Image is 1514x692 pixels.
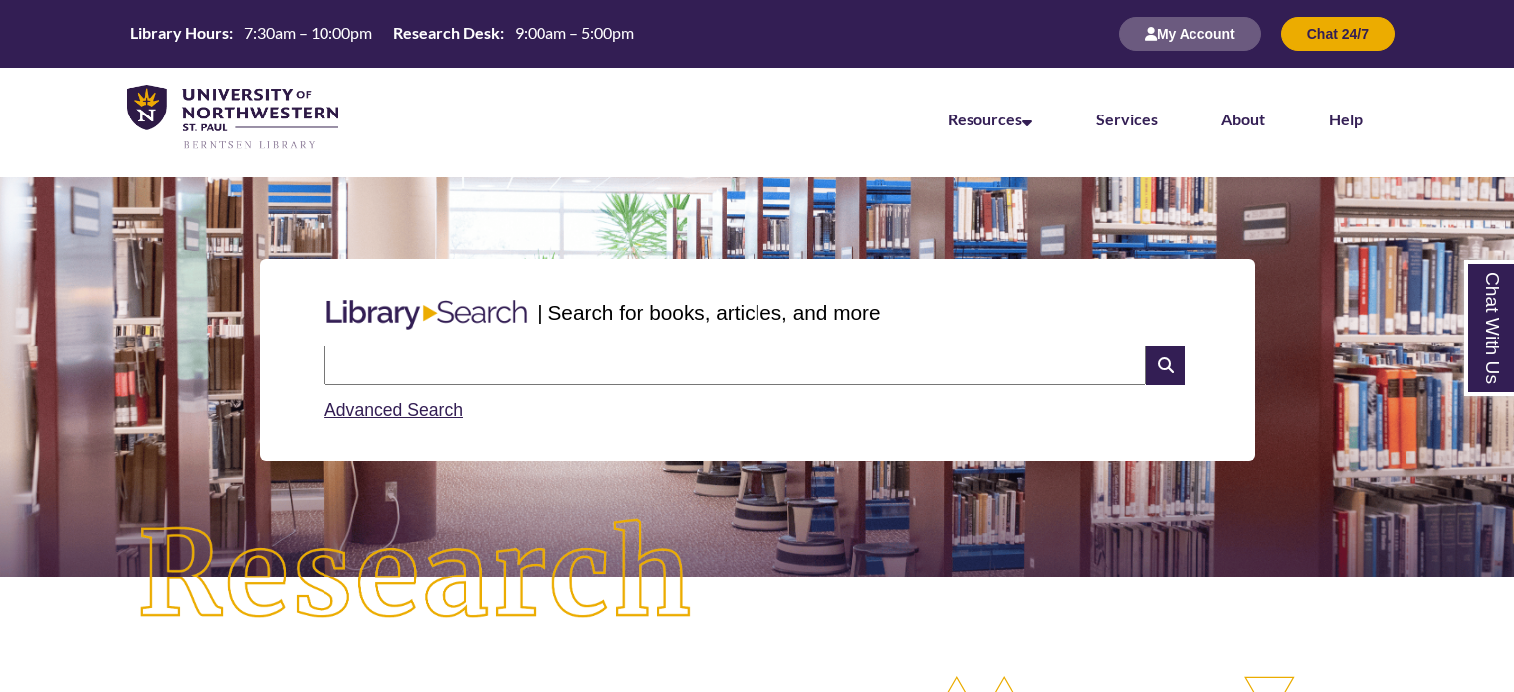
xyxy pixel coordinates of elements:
a: About [1221,110,1265,128]
table: Hours Today [122,22,642,44]
a: My Account [1119,25,1261,42]
i: Search [1146,346,1184,385]
a: Resources [948,110,1032,128]
a: Services [1096,110,1158,128]
button: My Account [1119,17,1261,51]
p: | Search for books, articles, and more [537,297,880,328]
a: Chat 24/7 [1281,25,1395,42]
img: Libary Search [317,292,537,338]
button: Chat 24/7 [1281,17,1395,51]
span: 9:00am – 5:00pm [515,23,634,42]
th: Research Desk: [385,22,507,44]
th: Library Hours: [122,22,236,44]
img: UNWSP Library Logo [127,85,338,151]
a: Advanced Search [324,400,463,420]
span: 7:30am – 10:00pm [244,23,372,42]
a: Hours Today [122,22,642,46]
a: Help [1329,110,1363,128]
